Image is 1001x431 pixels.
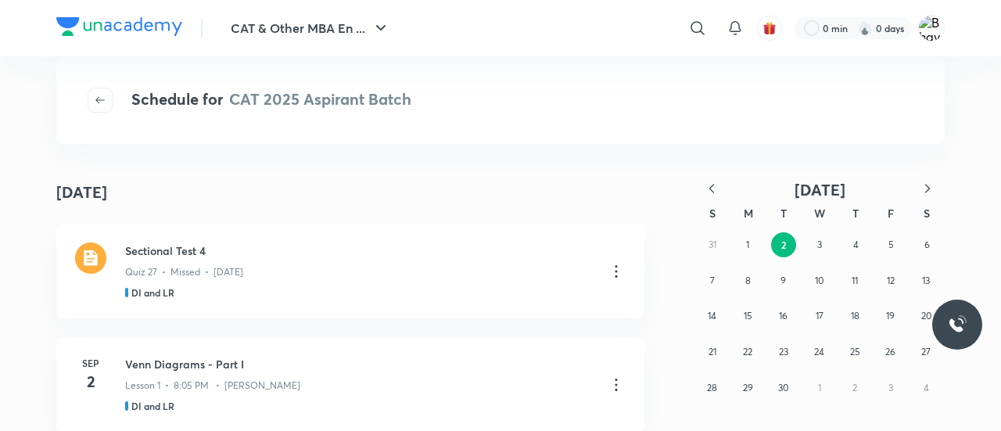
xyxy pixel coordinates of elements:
[913,268,938,293] button: September 13, 2025
[56,17,182,36] img: Company Logo
[131,88,411,113] h4: Schedule for
[75,242,106,274] img: quiz
[853,239,859,250] abbr: September 4, 2025
[735,375,760,400] button: September 29, 2025
[75,370,106,393] h4: 2
[781,239,786,251] abbr: September 2, 2025
[814,346,824,357] abbr: September 24, 2025
[807,268,832,293] button: September 10, 2025
[843,232,868,257] button: September 4, 2025
[735,268,760,293] button: September 8, 2025
[779,310,788,321] abbr: September 16, 2025
[817,239,822,250] abbr: September 3, 2025
[125,242,594,259] h3: Sectional Test 4
[878,268,903,293] button: September 12, 2025
[700,339,725,365] button: September 21, 2025
[744,310,752,321] abbr: September 15, 2025
[913,303,938,329] button: September 20, 2025
[700,268,725,293] button: September 7, 2025
[757,16,782,41] button: avatar
[922,275,930,286] abbr: September 13, 2025
[735,339,760,365] button: September 22, 2025
[807,232,832,257] button: September 3, 2025
[771,268,796,293] button: September 9, 2025
[921,310,931,321] abbr: September 20, 2025
[771,375,796,400] button: September 30, 2025
[814,206,825,221] abbr: Wednesday
[743,346,752,357] abbr: September 22, 2025
[229,88,411,110] span: CAT 2025 Aspirant Batch
[735,303,760,329] button: September 15, 2025
[56,181,107,204] h4: [DATE]
[745,275,751,286] abbr: September 8, 2025
[700,303,725,329] button: September 14, 2025
[878,339,903,365] button: September 26, 2025
[744,206,753,221] abbr: Monday
[746,239,749,250] abbr: September 1, 2025
[56,17,182,40] a: Company Logo
[743,382,753,393] abbr: September 29, 2025
[75,356,106,370] h6: Sep
[795,179,845,200] span: [DATE]
[708,310,716,321] abbr: September 14, 2025
[914,232,939,257] button: September 6, 2025
[888,206,894,221] abbr: Friday
[815,275,823,286] abbr: September 10, 2025
[125,356,594,372] h3: Venn Diagrams - Part I
[918,15,945,41] img: Bhavna Devnath
[780,275,786,286] abbr: September 9, 2025
[700,375,725,400] button: September 28, 2025
[850,346,860,357] abbr: September 25, 2025
[780,206,787,221] abbr: Tuesday
[888,239,894,250] abbr: September 5, 2025
[779,346,788,357] abbr: September 23, 2025
[886,310,895,321] abbr: September 19, 2025
[842,339,867,365] button: September 25, 2025
[710,275,715,286] abbr: September 7, 2025
[125,265,243,279] p: Quiz 27 • Missed • [DATE]
[762,21,777,35] img: avatar
[851,310,859,321] abbr: September 18, 2025
[924,206,930,221] abbr: Saturday
[885,346,895,357] abbr: September 26, 2025
[816,310,823,321] abbr: September 17, 2025
[878,303,903,329] button: September 19, 2025
[709,346,716,357] abbr: September 21, 2025
[778,382,788,393] abbr: September 30, 2025
[729,180,910,199] button: [DATE]
[709,206,716,221] abbr: Sunday
[221,13,400,44] button: CAT & Other MBA En ...
[771,303,796,329] button: September 16, 2025
[913,339,938,365] button: September 27, 2025
[852,275,858,286] abbr: September 11, 2025
[879,232,904,257] button: September 5, 2025
[735,232,760,257] button: September 1, 2025
[771,232,796,257] button: September 2, 2025
[807,339,832,365] button: September 24, 2025
[842,268,867,293] button: September 11, 2025
[924,239,930,250] abbr: September 6, 2025
[771,339,796,365] button: September 23, 2025
[56,224,644,318] a: quizSectional Test 4Quiz 27 • Missed • [DATE]DI and LR
[707,382,717,393] abbr: September 28, 2025
[842,303,867,329] button: September 18, 2025
[921,346,931,357] abbr: September 27, 2025
[131,399,174,413] h5: DI and LR
[807,303,832,329] button: September 17, 2025
[948,315,967,334] img: ttu
[857,20,873,36] img: streak
[131,286,174,300] h5: DI and LR
[125,379,300,393] p: Lesson 1 • 8:05 PM • [PERSON_NAME]
[887,275,895,286] abbr: September 12, 2025
[852,206,859,221] abbr: Thursday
